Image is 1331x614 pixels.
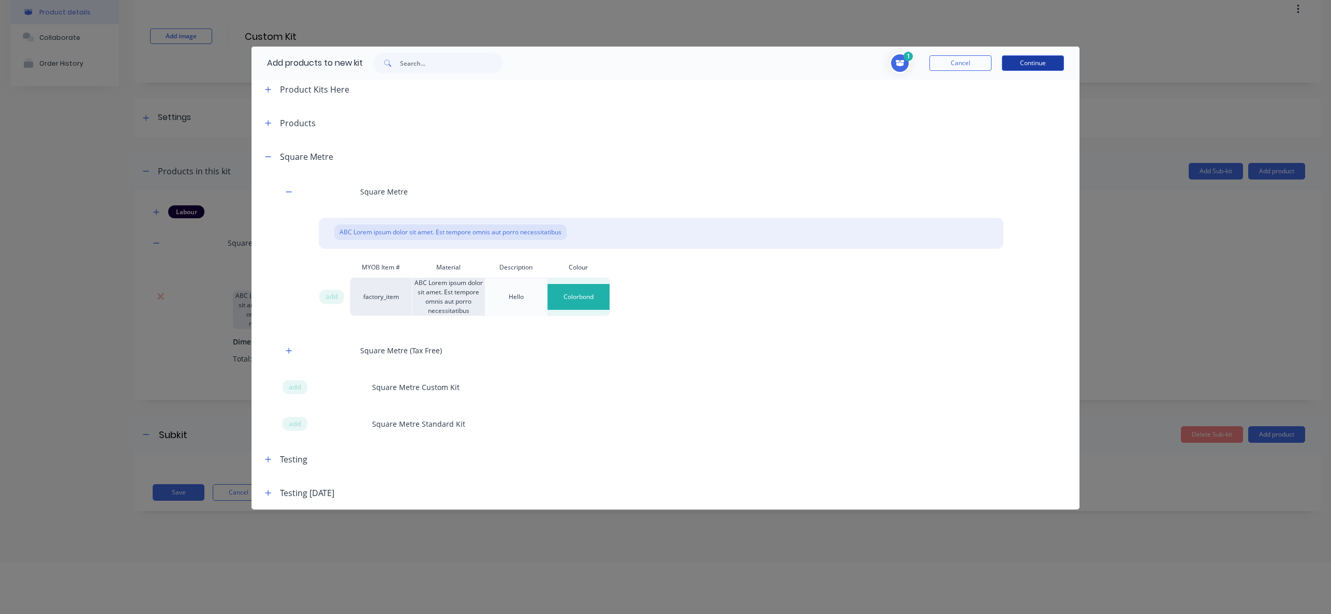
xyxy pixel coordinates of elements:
div: Add products to new kit [252,47,363,80]
button: Colorbond [548,284,610,310]
div: Products [280,117,316,129]
div: MYOB Item # [350,257,412,278]
input: Search... [400,53,502,73]
div: Square Metre (Tax Free) [252,332,1079,369]
span: add [289,419,301,429]
span: add [289,382,301,393]
button: Toggle cart dropdown [890,53,914,73]
div: Material [412,257,484,278]
div: factory_item [350,278,412,316]
div: add [283,417,307,431]
div: Description [484,257,548,278]
div: add [319,290,344,304]
span: add [326,292,338,302]
div: Hello [500,284,532,310]
div: Square Metre [252,173,1079,210]
div: Testing [DATE] [280,487,334,499]
span: 1 [904,52,913,61]
button: Continue [1002,55,1064,71]
div: Colour [548,257,610,278]
div: Testing [280,453,307,466]
div: ABC Lorem ipsum dolor sit amet. Est tempore omnis aut porro necessitatibus [412,278,484,316]
div: Product Kits Here [280,83,349,96]
div: Colorbond [564,292,594,302]
div: add [283,380,307,395]
div: Square Metre [280,151,333,163]
button: Cancel [929,55,992,71]
div: ABC Lorem ipsum dolor sit amet. Est tempore omnis aut porro necessitatibus [334,224,567,240]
